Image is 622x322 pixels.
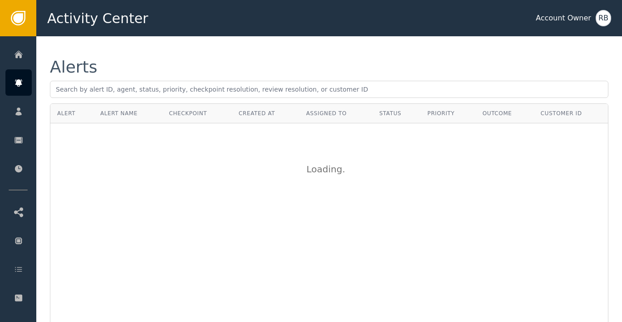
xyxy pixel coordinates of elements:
[379,109,414,117] div: Status
[596,10,611,26] button: RB
[541,109,601,117] div: Customer ID
[306,109,366,117] div: Assigned To
[482,109,527,117] div: Outcome
[307,162,352,176] div: Loading .
[57,109,87,117] div: Alert
[239,109,293,117] div: Created At
[47,8,148,29] span: Activity Center
[427,109,469,117] div: Priority
[169,109,225,117] div: Checkpoint
[50,81,608,98] input: Search by alert ID, agent, status, priority, checkpoint resolution, review resolution, or custome...
[100,109,156,117] div: Alert Name
[50,59,97,75] div: Alerts
[536,13,591,24] div: Account Owner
